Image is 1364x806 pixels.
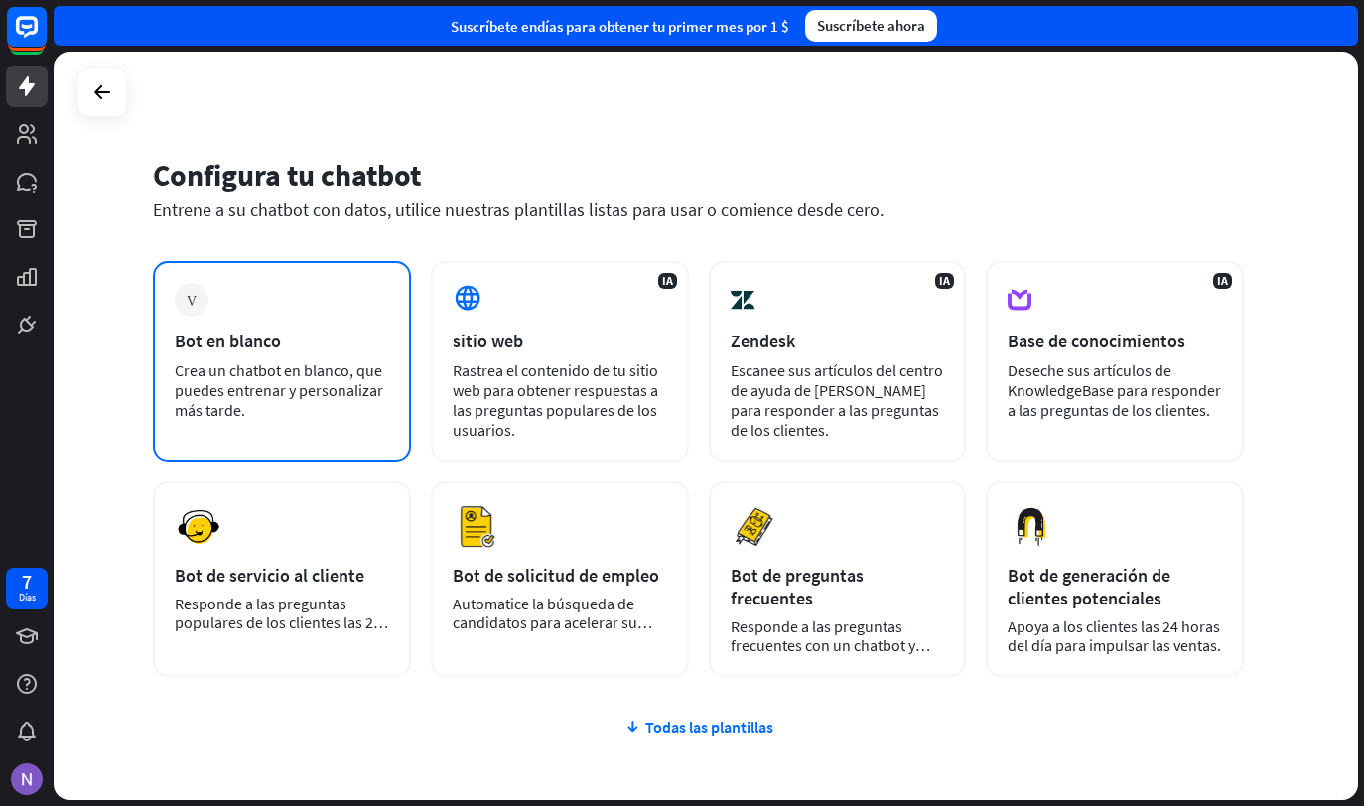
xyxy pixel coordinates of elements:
div: sitio web [453,330,667,352]
div: Apoya a los clientes las 24 horas del día para impulsar las ventas. [1008,617,1222,655]
div: Bot en blanco [175,330,389,352]
span: IA [1213,273,1232,289]
div: Bot de solicitud de empleo [453,564,667,587]
div: Entrene a su chatbot con datos, utilice nuestras plantillas listas para usar o comience desde cero. [153,199,1244,221]
span: IA [935,273,954,289]
div: Escanee sus artículos del centro de ayuda de [PERSON_NAME] para responder a las preguntas de los ... [731,360,945,440]
div: 7 [22,573,32,591]
div: Rastrea el contenido de tu sitio web para obtener respuestas a las preguntas populares de los usu... [453,360,667,440]
div: Bot de preguntas frecuentes [731,564,945,609]
div: Bot de servicio al cliente [175,564,389,587]
div: Suscríbete en días para obtener tu primer mes por 1 $ [451,17,789,36]
div: Todas las plantillas [153,717,1244,737]
div: Bot de generación de clientes potenciales [1008,564,1222,609]
div: Deseche sus artículos de KnowledgeBase para responder a las preguntas de los clientes. [1008,360,1222,420]
i: Ventaja [187,293,197,307]
a: 7 Días [6,568,48,609]
div: Zendesk [731,330,945,352]
div: Responde a las preguntas frecuentes con un chatbot y ahorra tiempo. [731,617,945,655]
div: Responde a las preguntas populares de los clientes las 24 horas del día, los 7 días de la semana. [175,595,389,632]
div: Automatice la búsqueda de candidatos para acelerar su proceso de contratación. [453,595,667,632]
div: Días [19,591,36,604]
button: Abrir el widget de chat de LiveChat [16,8,75,67]
span: IA [658,273,677,289]
div: Crea un chatbot en blanco, que puedes entrenar y personalizar más tarde. [175,360,389,420]
div: Suscríbete ahora [805,10,937,42]
div: Configura tu chatbot [153,156,1244,194]
div: Base de conocimientos [1008,330,1222,352]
